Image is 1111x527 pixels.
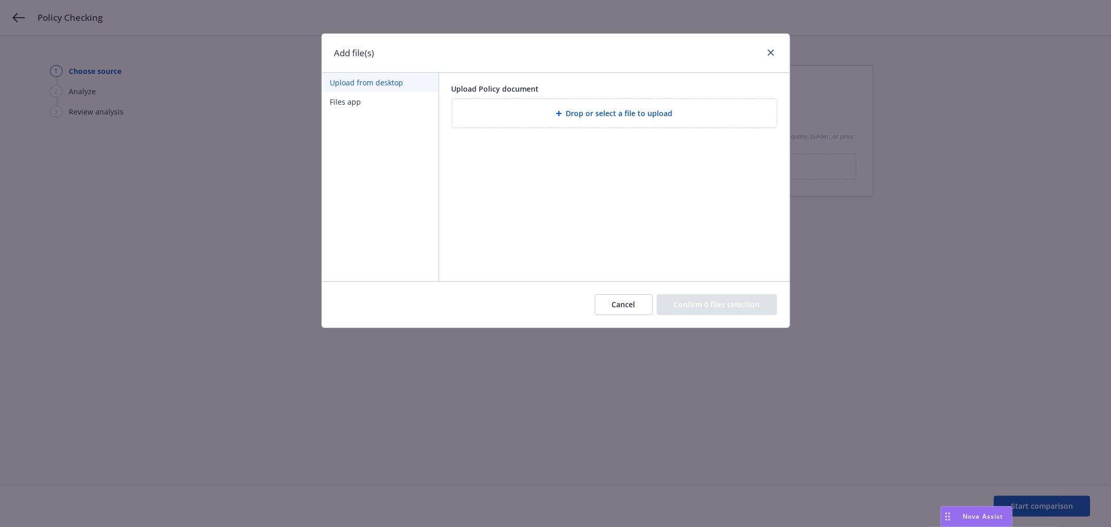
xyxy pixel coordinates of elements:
[941,506,1013,527] button: Nova Assist
[963,512,1004,521] span: Nova Assist
[452,83,777,94] div: Upload Policy document
[595,294,653,315] button: Cancel
[322,92,439,111] button: Files app
[334,46,375,60] h1: Add file(s)
[765,46,777,59] a: close
[452,98,777,128] div: Drop or select a file to upload
[941,507,954,526] div: Drag to move
[566,108,673,119] span: Drop or select a file to upload
[322,73,439,92] button: Upload from desktop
